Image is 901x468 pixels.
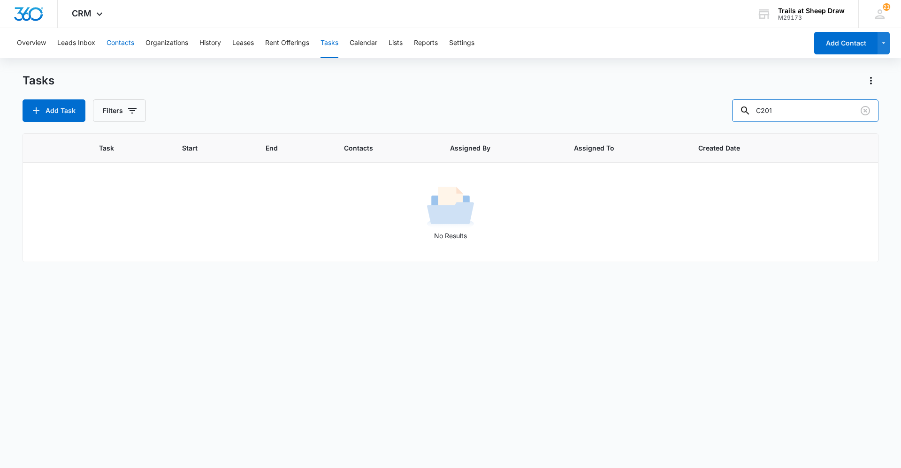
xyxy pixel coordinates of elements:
[199,28,221,58] button: History
[883,3,890,11] span: 21
[414,28,438,58] button: Reports
[57,28,95,58] button: Leads Inbox
[72,8,92,18] span: CRM
[344,143,414,153] span: Contacts
[93,99,146,122] button: Filters
[182,143,229,153] span: Start
[266,143,308,153] span: End
[698,143,788,153] span: Created Date
[107,28,134,58] button: Contacts
[265,28,309,58] button: Rent Offerings
[23,99,85,122] button: Add Task
[883,3,890,11] div: notifications count
[23,231,878,241] p: No Results
[99,143,146,153] span: Task
[574,143,662,153] span: Assigned To
[778,7,845,15] div: account name
[732,99,878,122] input: Search Tasks
[350,28,377,58] button: Calendar
[232,28,254,58] button: Leases
[145,28,188,58] button: Organizations
[23,74,54,88] h1: Tasks
[321,28,338,58] button: Tasks
[17,28,46,58] button: Overview
[449,28,474,58] button: Settings
[858,103,873,118] button: Clear
[863,73,878,88] button: Actions
[389,28,403,58] button: Lists
[778,15,845,21] div: account id
[814,32,878,54] button: Add Contact
[427,184,474,231] img: No Results
[450,143,538,153] span: Assigned By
